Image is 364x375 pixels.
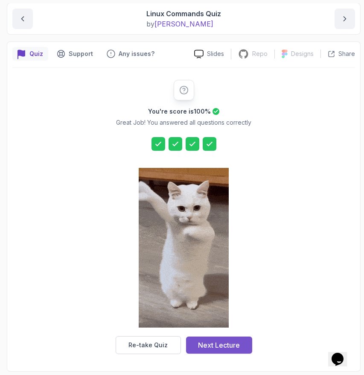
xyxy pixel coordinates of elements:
p: Slides [207,50,224,58]
img: cool-cat [139,168,229,328]
iframe: chat widget [328,341,355,366]
span: [PERSON_NAME] [154,20,213,28]
button: Next Lecture [186,337,252,354]
button: Support button [52,47,98,61]
button: Share [320,50,355,58]
div: Next Lecture [198,340,240,350]
a: Slides [187,50,231,59]
p: Great Job! You answered all questions correctly [116,118,251,127]
p: Repo [252,50,268,58]
button: Re-take Quiz [116,336,181,354]
button: quiz button [12,47,48,61]
button: previous content [12,9,33,29]
h2: You're score is 100 % [148,107,211,116]
p: Quiz [29,50,43,58]
p: Linux Commands Quiz [146,9,221,19]
p: Any issues? [119,50,154,58]
p: Designs [291,50,314,58]
p: Share [338,50,355,58]
button: next content [335,9,355,29]
button: Feedback button [102,47,160,61]
p: by [146,19,221,29]
div: Re-take Quiz [128,341,168,349]
p: Support [69,50,93,58]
